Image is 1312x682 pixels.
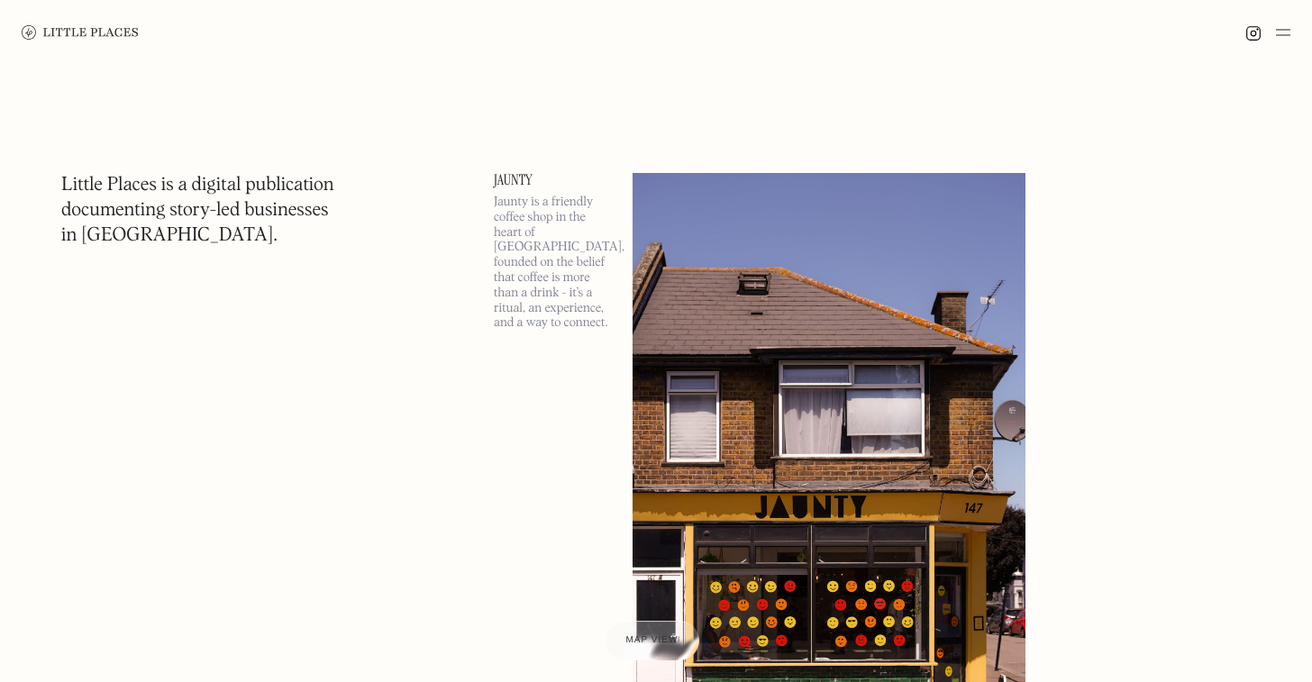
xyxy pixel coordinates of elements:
a: Map view [605,621,700,660]
p: Jaunty is a friendly coffee shop in the heart of [GEOGRAPHIC_DATA], founded on the belief that co... [494,195,611,331]
h1: Little Places is a digital publication documenting story-led businesses in [GEOGRAPHIC_DATA]. [61,173,334,249]
a: Jaunty [494,173,611,187]
span: Map view [626,635,679,645]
